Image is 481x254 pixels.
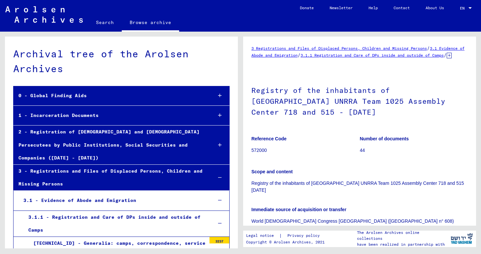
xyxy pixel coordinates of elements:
[357,241,447,247] p: have been realized in partnership with
[14,126,207,164] div: 2 - Registration of [DEMOGRAPHIC_DATA] and [DEMOGRAPHIC_DATA] Persecutees by Public Institutions,...
[251,147,360,154] p: 572000
[460,6,467,11] span: EN
[298,52,301,58] span: /
[13,46,230,76] div: Archival tree of the Arolsen Archives
[251,169,293,174] b: Scope and content
[444,52,447,58] span: /
[251,46,427,51] a: 3 Registrations and Files of Displaced Persons, Children and Missing Persons
[5,6,83,23] img: Arolsen_neg.svg
[251,136,287,141] b: Reference Code
[251,75,468,126] h1: Registry of the inhabitants of [GEOGRAPHIC_DATA] UNRRA Team 1025 Assembly Center 718 and 515 - [D...
[14,89,207,102] div: 0 - Global Finding Aids
[427,45,430,51] span: /
[449,230,474,247] img: yv_logo.png
[282,232,328,239] a: Privacy policy
[357,230,447,241] p: The Arolsen Archives online collections
[246,239,328,245] p: Copyright © Arolsen Archives, 2021
[88,14,122,30] a: Search
[360,147,468,154] p: 44
[18,194,207,207] div: 3.1 - Evidence of Abode and Emigration
[122,14,179,32] a: Browse archive
[251,218,468,225] p: World [DEMOGRAPHIC_DATA] Congress [GEOGRAPHIC_DATA] ([GEOGRAPHIC_DATA] n° 608)
[251,207,346,212] b: Immediate source of acquisition or transfer
[251,180,468,194] p: Registry of the inhabitants of [GEOGRAPHIC_DATA] UNRRA Team 1025 Assembly Center 718 and 515 [DATE]
[360,136,409,141] b: Number of documents
[14,165,207,190] div: 3 - Registrations and Files of Displaced Persons, Children and Missing Persons
[14,109,207,122] div: 1 - Incarceration Documents
[301,53,444,58] a: 3.1.1 Registration and Care of DPs inside and outside of Camps
[209,237,229,243] div: 3237
[23,211,207,237] div: 3.1.1 - Registration and Care of DPs inside and outside of Camps
[246,232,328,239] div: |
[246,232,279,239] a: Legal notice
